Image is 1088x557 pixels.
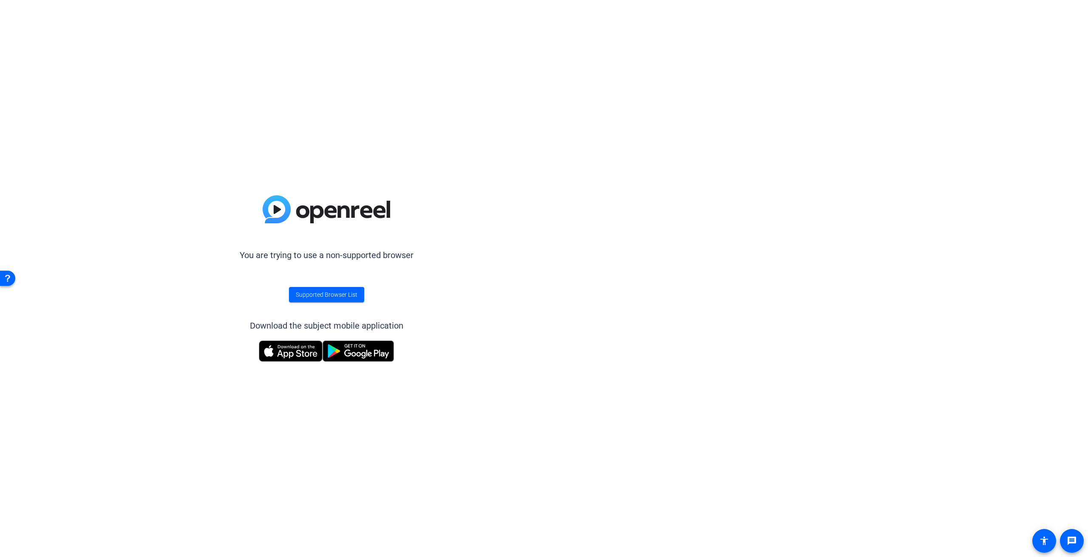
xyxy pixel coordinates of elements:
mat-icon: message [1067,536,1077,546]
img: Download on the App Store [259,340,323,362]
mat-icon: accessibility [1039,536,1049,546]
p: You are trying to use a non-supported browser [240,249,414,262]
img: Get it on Google Play [323,340,394,362]
a: Supported Browser List [289,287,364,302]
div: Download the subject mobile application [250,319,403,332]
img: blue-gradient.svg [263,195,390,223]
span: Supported Browser List [296,290,357,299]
